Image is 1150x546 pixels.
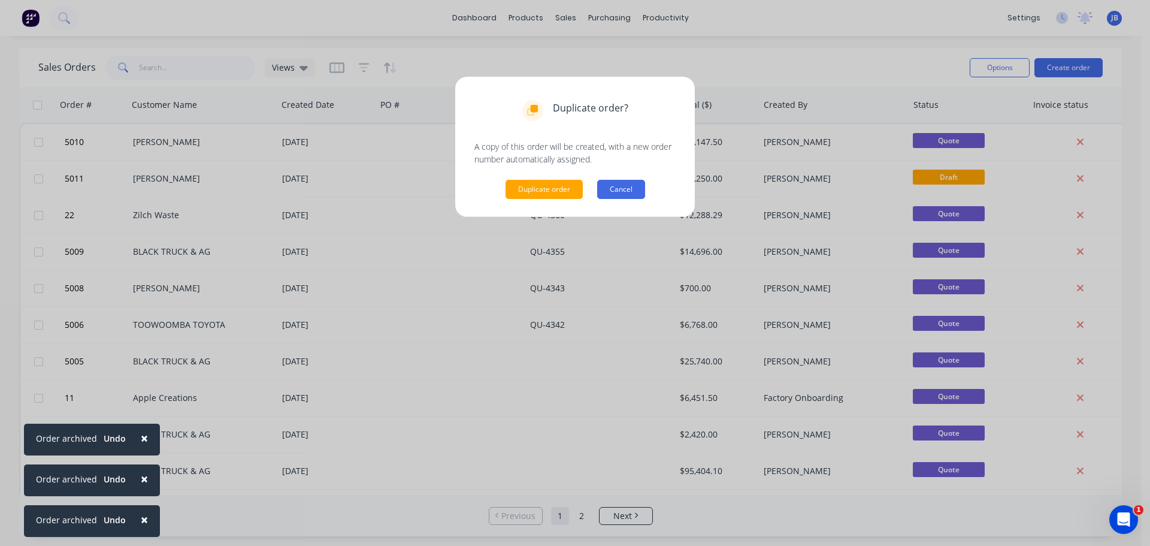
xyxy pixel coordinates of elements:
[129,464,160,493] button: Close
[474,140,676,165] p: A copy of this order will be created, with a new order number automatically assigned.
[1109,505,1138,534] iframe: Intercom live chat
[36,473,97,485] div: Order archived
[1134,505,1143,515] span: 1
[36,432,97,445] div: Order archived
[129,424,160,453] button: Close
[506,180,583,199] button: Duplicate order
[597,180,645,199] button: Cancel
[97,430,132,448] button: Undo
[97,470,132,488] button: Undo
[553,101,628,114] span: Duplicate order?
[36,514,97,526] div: Order archived
[141,511,148,528] span: ×
[141,430,148,447] span: ×
[141,470,148,487] span: ×
[97,511,132,529] button: Undo
[129,505,160,534] button: Close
